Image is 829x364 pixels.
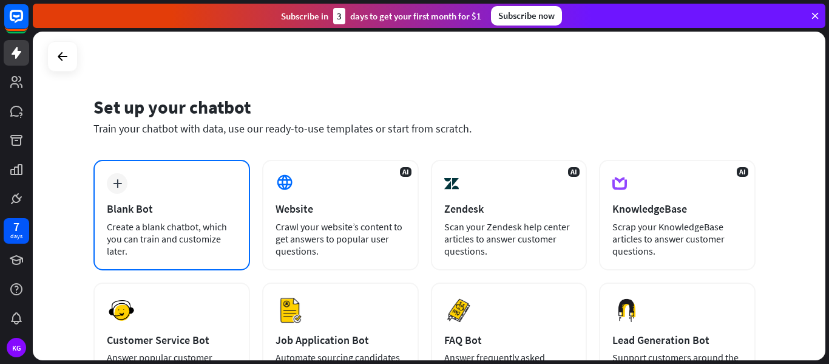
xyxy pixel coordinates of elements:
button: Open LiveChat chat widget [10,5,46,41]
div: Create a blank chatbot, which you can train and customize later. [107,221,237,257]
div: Zendesk [444,202,574,216]
div: Customer Service Bot [107,333,237,347]
div: Lead Generation Bot [612,333,742,347]
div: Blank Bot [107,202,237,216]
div: Subscribe now [491,6,562,26]
span: AI [737,167,748,177]
div: Scan your Zendesk help center articles to answer customer questions. [444,221,574,257]
div: Set up your chatbot [93,95,756,118]
div: Job Application Bot [276,333,405,347]
div: Subscribe in days to get your first month for $1 [281,8,481,24]
div: KnowledgeBase [612,202,742,216]
div: Crawl your website’s content to get answers to popular user questions. [276,221,405,257]
div: 7 [13,221,19,232]
div: KG [7,338,26,357]
div: days [10,232,22,241]
span: AI [400,167,411,177]
div: Scrap your KnowledgeBase articles to answer customer questions. [612,221,742,257]
a: 7 days [4,218,29,244]
div: FAQ Bot [444,333,574,347]
div: Website [276,202,405,216]
div: Train your chatbot with data, use our ready-to-use templates or start from scratch. [93,122,756,136]
div: 3 [333,8,345,24]
span: AI [568,167,580,177]
i: plus [113,179,122,188]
